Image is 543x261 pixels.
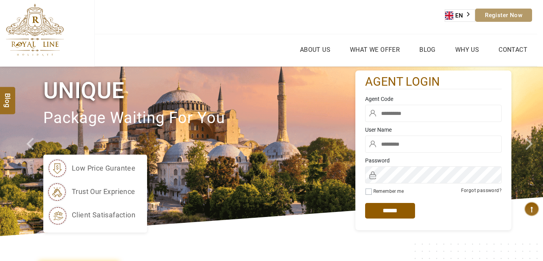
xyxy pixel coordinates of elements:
li: trust our exprience [47,182,135,201]
span: Blog [3,93,13,100]
aside: Language selected: English [445,9,475,22]
a: What we Offer [348,44,402,55]
li: low price gurantee [47,159,135,178]
a: About Us [298,44,332,55]
h1: Unique [43,76,355,105]
label: Agent Code [365,95,502,103]
label: Password [365,157,502,164]
div: Language [445,9,475,22]
img: The Royal Line Holidays [6,4,64,56]
label: User Name [365,126,502,134]
label: Remember me [373,189,404,194]
a: Blog [417,44,438,55]
a: Check next prev [16,67,44,236]
h2: agent login [365,74,502,90]
li: client satisafaction [47,205,135,225]
a: Forgot password? [461,188,502,193]
a: EN [445,10,475,21]
a: Contact [497,44,529,55]
a: Check next image [516,67,543,236]
a: Why Us [453,44,481,55]
p: package waiting for you [43,105,355,131]
a: Register Now [475,9,532,22]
